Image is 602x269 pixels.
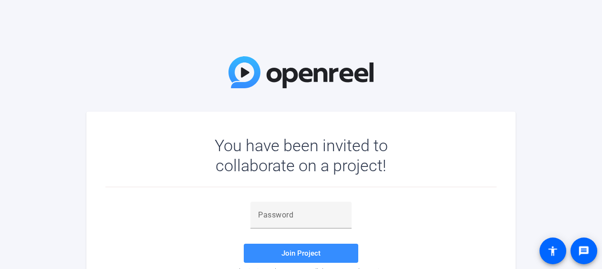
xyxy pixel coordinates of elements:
mat-icon: accessibility [547,245,559,257]
mat-icon: message [578,245,590,257]
button: Join Project [244,244,358,263]
input: Password [258,209,344,221]
span: Join Project [281,249,321,258]
div: You have been invited to collaborate on a project! [187,135,415,176]
img: OpenReel Logo [228,56,374,88]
